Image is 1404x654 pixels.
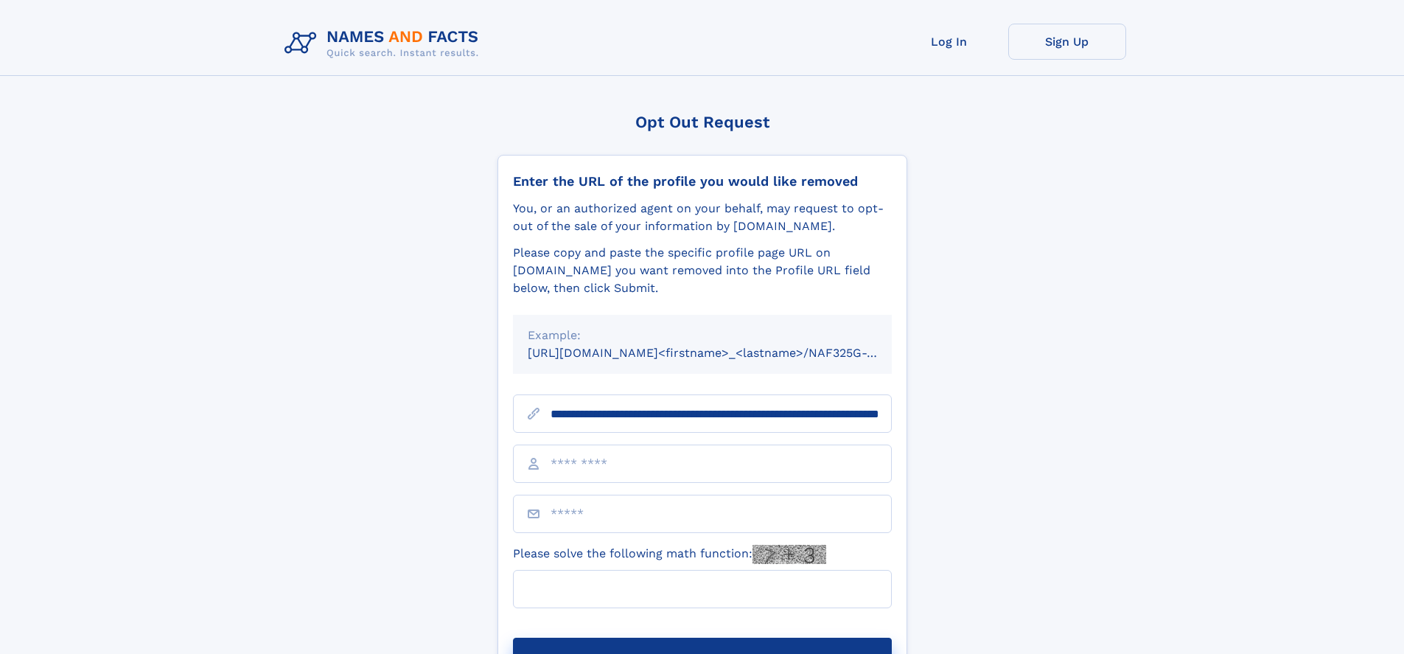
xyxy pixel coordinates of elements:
[1008,24,1126,60] a: Sign Up
[528,346,920,360] small: [URL][DOMAIN_NAME]<firstname>_<lastname>/NAF325G-xxxxxxxx
[513,244,892,297] div: Please copy and paste the specific profile page URL on [DOMAIN_NAME] you want removed into the Pr...
[513,545,826,564] label: Please solve the following math function:
[513,173,892,189] div: Enter the URL of the profile you would like removed
[497,113,907,131] div: Opt Out Request
[513,200,892,235] div: You, or an authorized agent on your behalf, may request to opt-out of the sale of your informatio...
[890,24,1008,60] a: Log In
[279,24,491,63] img: Logo Names and Facts
[528,327,877,344] div: Example:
